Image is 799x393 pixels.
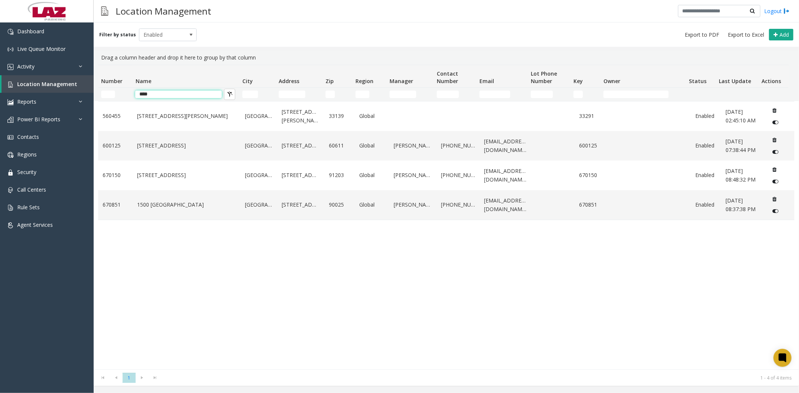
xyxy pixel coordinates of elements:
[769,193,781,205] button: Delete
[98,51,795,65] div: Drag a column header and drop it here to group by that column
[603,77,620,85] span: Owner
[484,167,527,184] a: [EMAIL_ADDRESS][DOMAIN_NAME]
[279,77,299,85] span: Address
[166,375,792,381] kendo-pager-info: 1 - 4 of 4 items
[7,152,13,158] img: 'icon'
[323,88,352,101] td: Zip Filter
[17,221,53,228] span: Agent Services
[7,99,13,105] img: 'icon'
[682,30,722,40] button: Export to PDF
[239,88,276,101] td: City Filter
[359,141,385,150] a: Global
[390,91,416,98] input: Manager Filter
[7,82,13,88] img: 'icon'
[780,31,789,38] span: Add
[132,88,239,101] td: Name Filter
[716,88,759,101] td: Last Update Filter
[99,31,136,38] label: Filter by status
[224,89,235,100] button: Clear
[476,88,528,101] td: Email Filter
[245,171,273,179] a: [GEOGRAPHIC_DATA]
[17,63,34,70] span: Activity
[136,77,151,85] span: Name
[769,164,781,176] button: Delete
[112,2,215,20] h3: Location Management
[276,88,323,101] td: Address Filter
[479,77,494,85] span: Email
[479,91,510,98] input: Email Filter
[101,77,122,85] span: Number
[17,186,46,193] span: Call Centers
[726,138,756,153] span: [DATE] 07:38:44 PM
[7,117,13,123] img: 'icon'
[139,29,185,41] span: Enabled
[245,141,273,150] a: [GEOGRAPHIC_DATA]
[279,91,305,98] input: Address Filter
[579,171,600,179] a: 670150
[685,31,719,39] span: Export to PDF
[245,112,273,120] a: [GEOGRAPHIC_DATA]
[759,65,789,88] th: Actions
[725,30,767,40] button: Export to Excel
[764,7,790,15] a: Logout
[784,7,790,15] img: logout
[137,201,236,209] a: 1500 [GEOGRAPHIC_DATA]
[101,91,115,98] input: Number Filter
[282,201,320,209] a: [STREET_ADDRESS]
[7,134,13,140] img: 'icon'
[441,171,475,179] a: [PHONE_NUMBER]
[394,201,432,209] a: [PERSON_NAME]
[329,112,350,120] a: 33139
[726,167,756,183] span: [DATE] 08:48:32 PM
[7,222,13,228] img: 'icon'
[17,45,66,52] span: Live Queue Monitor
[434,88,476,101] td: Contact Number Filter
[7,205,13,211] img: 'icon'
[696,201,717,209] a: Enabled
[326,91,335,98] input: Zip Filter
[282,108,320,125] a: [STREET_ADDRESS][PERSON_NAME]
[387,88,434,101] td: Manager Filter
[441,201,475,209] a: [PHONE_NUMBER]
[726,196,760,213] a: [DATE] 08:37:38 PM
[600,88,686,101] td: Owner Filter
[769,146,783,158] button: Disable
[769,116,783,128] button: Disable
[98,88,132,101] td: Number Filter
[245,201,273,209] a: [GEOGRAPHIC_DATA]
[726,197,756,212] span: [DATE] 08:37:38 PM
[352,88,387,101] td: Region Filter
[769,134,781,146] button: Delete
[441,141,475,150] a: [PHONE_NUMBER]
[17,204,40,211] span: Rule Sets
[329,141,350,150] a: 60611
[101,2,108,20] img: pageIcon
[7,29,13,35] img: 'icon'
[359,112,385,120] a: Global
[726,108,760,125] a: [DATE] 02:45:10 AM
[579,201,600,209] a: 670851
[137,141,236,150] a: [STREET_ADDRESS]
[242,91,258,98] input: City Filter
[726,108,756,124] span: [DATE] 02:45:10 AM
[242,77,253,85] span: City
[759,88,789,101] td: Actions Filter
[7,64,13,70] img: 'icon'
[7,46,13,52] img: 'icon'
[135,91,222,98] input: Name Filter
[769,205,783,217] button: Disable
[282,141,320,150] a: [STREET_ADDRESS]
[94,65,799,369] div: Data table
[17,151,37,158] span: Regions
[329,201,350,209] a: 90025
[696,141,717,150] a: Enabled
[359,201,385,209] a: Global
[573,77,583,85] span: Key
[394,171,432,179] a: [PERSON_NAME]
[437,70,458,85] span: Contact Number
[769,29,793,41] button: Add
[17,116,60,123] span: Power BI Reports
[571,88,600,101] td: Key Filter
[355,77,373,85] span: Region
[696,112,717,120] a: Enabled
